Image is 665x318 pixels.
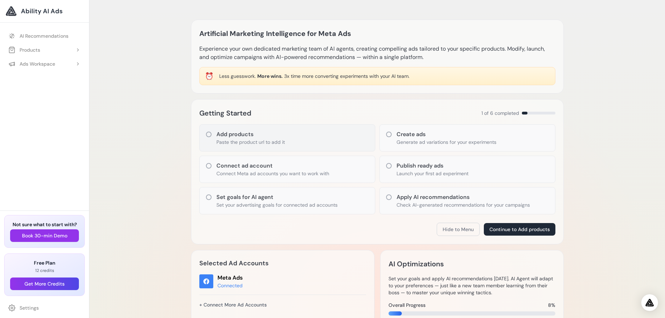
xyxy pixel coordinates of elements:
a: Settings [4,302,85,314]
button: Products [4,44,85,56]
h3: Set goals for AI agent [216,193,338,201]
button: Get More Credits [10,278,79,290]
h3: Apply AI recommendations [397,193,530,201]
button: Book 30-min Demo [10,229,79,242]
span: Less guesswork. [219,73,256,79]
p: Generate ad variations for your experiments [397,139,496,146]
h2: Selected Ad Accounts [199,258,366,268]
a: AI Recommendations [4,30,85,42]
p: Paste the product url to add it [216,139,285,146]
p: Check AI-generated recommendations for your campaigns [397,201,530,208]
h2: Getting Started [199,108,251,119]
p: 12 credits [10,268,79,273]
div: Open Intercom Messenger [641,294,658,311]
p: Set your goals and apply AI recommendations [DATE]. AI Agent will adapt to your preferences — jus... [389,275,555,296]
span: Ability AI Ads [21,6,62,16]
h3: Create ads [397,130,496,139]
p: Experience your own dedicated marketing team of AI agents, creating compelling ads tailored to yo... [199,45,555,61]
span: 1 of 6 completed [481,110,519,117]
h3: Add products [216,130,285,139]
div: Products [8,46,40,53]
h3: Connect ad account [216,162,329,170]
div: Connected [217,282,243,289]
span: More wins. [257,73,283,79]
p: Connect Meta ad accounts you want to work with [216,170,329,177]
a: + Connect More Ad Accounts [199,299,267,311]
button: Continue to Add products [484,223,555,236]
h3: Free Plan [10,259,79,266]
div: Meta Ads [217,274,243,282]
div: ⏰ [205,71,214,81]
p: Launch your first ad experiment [397,170,468,177]
a: Ability AI Ads [6,6,83,17]
button: Ads Workspace [4,58,85,70]
div: Ads Workspace [8,60,55,67]
h3: Not sure what to start with? [10,221,79,228]
span: Overall Progress [389,302,426,309]
span: 3x time more converting experiments with your AI team. [284,73,409,79]
h3: Publish ready ads [397,162,468,170]
p: Set your advertising goals for connected ad accounts [216,201,338,208]
button: Hide to Menu [437,223,480,236]
span: 8% [548,302,555,309]
h1: Artificial Marketing Intelligence for Meta Ads [199,28,351,39]
h2: AI Optimizations [389,258,444,269]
